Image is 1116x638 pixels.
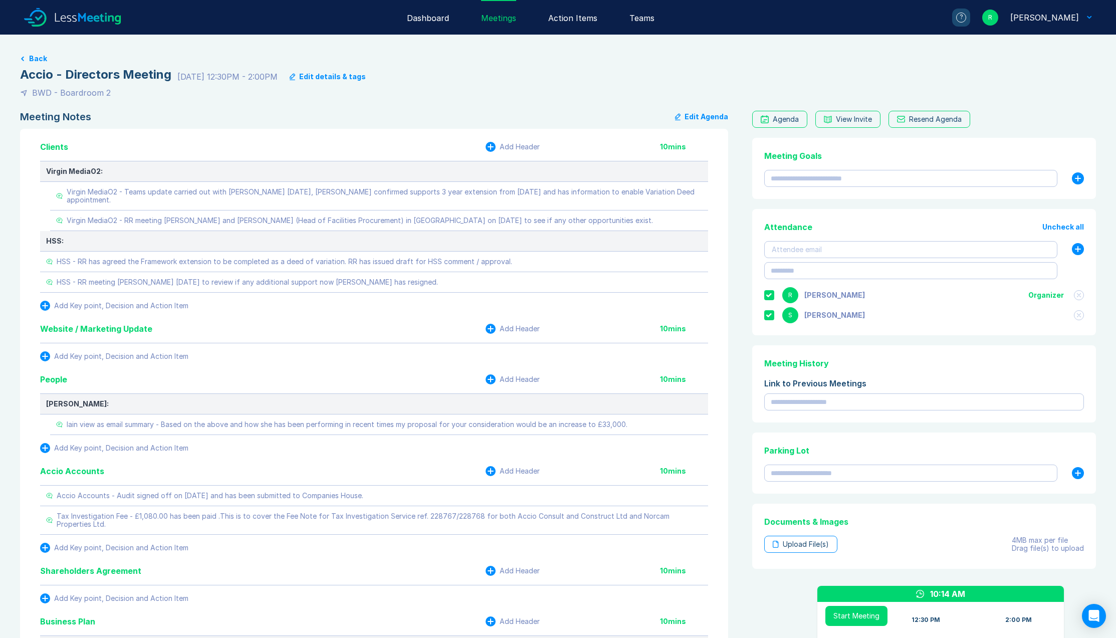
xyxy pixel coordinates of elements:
div: Add Key point, Decision and Action Item [54,444,188,452]
div: HSS - RR meeting [PERSON_NAME] [DATE] to review if any additional support now [PERSON_NAME] has r... [57,278,438,286]
div: Accio - Directors Meeting [20,67,171,83]
div: R [982,10,998,26]
button: View Invite [815,111,880,128]
button: Add Header [486,142,540,152]
div: 10 mins [660,325,708,333]
div: Parking Lot [764,445,1084,457]
div: Add Header [500,567,540,575]
button: Add Header [486,374,540,384]
div: [DATE] 12:30PM - 2:00PM [177,71,278,83]
button: Start Meeting [825,606,887,626]
div: Business Plan [40,615,95,627]
button: Uncheck all [1042,223,1084,231]
div: Upload File(s) [764,536,837,553]
div: Clients [40,141,68,153]
div: S [782,307,798,323]
div: ? [956,13,966,23]
div: Add Header [500,375,540,383]
div: Website / Marketing Update [40,323,152,335]
a: ? [940,9,970,27]
div: 10:14 AM [930,588,965,600]
button: Add Header [486,566,540,576]
div: Edit details & tags [299,73,366,81]
button: Edit details & tags [290,73,366,81]
button: Add Header [486,466,540,476]
button: Back [29,55,47,63]
div: Add Key point, Decision and Action Item [54,594,188,602]
div: Virgin MediaO2 - RR meeting [PERSON_NAME] and [PERSON_NAME] (Head of Facilities Procurement) in [... [67,217,653,225]
div: Open Intercom Messenger [1082,604,1106,628]
div: Documents & Images [764,516,1084,528]
button: Edit Agenda [675,111,728,123]
div: Iain view as email summary - Based on the above and how she has been performing in recent times m... [67,420,627,429]
div: Accio Accounts [40,465,104,477]
div: Link to Previous Meetings [764,377,1084,389]
div: 10 mins [660,617,708,625]
div: Add Key point, Decision and Action Item [54,544,188,552]
div: [PERSON_NAME]: [46,400,702,408]
div: R [782,287,798,303]
button: Add Header [486,324,540,334]
div: 10 mins [660,567,708,575]
div: BWD - Boardroom 2 [32,87,111,99]
button: Add Key point, Decision and Action Item [40,593,188,603]
div: Meeting History [764,357,1084,369]
div: Add Header [500,617,540,625]
a: Agenda [752,111,807,128]
div: Virgin MediaO2 - Teams update carried out with [PERSON_NAME] [DATE], [PERSON_NAME] confirmed supp... [67,188,702,204]
div: HSS - RR has agreed the Framework extension to be completed as a deed of variation. RR has issued... [57,258,512,266]
a: Back [20,55,1096,63]
div: Add Key point, Decision and Action Item [54,302,188,310]
div: 12:30 PM [912,616,940,624]
div: Drag file(s) to upload [1012,544,1084,552]
button: Add Key point, Decision and Action Item [40,301,188,311]
button: Add Key point, Decision and Action Item [40,351,188,361]
div: 4MB max per file [1012,536,1084,544]
div: Richard Rust [804,291,865,299]
div: Add Header [500,143,540,151]
div: Shareholders Agreement [40,565,141,577]
div: HSS: [46,237,702,245]
div: Meeting Goals [764,150,1084,162]
div: People [40,373,67,385]
div: Richard Rust [1010,12,1079,24]
div: 10 mins [660,143,708,151]
div: Meeting Notes [20,111,91,123]
div: Add Header [500,467,540,475]
div: View Invite [836,115,872,123]
button: Add Key point, Decision and Action Item [40,543,188,553]
div: Accio Accounts - Audit signed off on [DATE] and has been submitted to Companies House. [57,492,363,500]
div: Tax Investigation Fee - £1,080.00 has been paid .This is to cover the Fee Note for Tax Investigat... [57,512,702,528]
div: Attendance [764,221,812,233]
div: Add Key point, Decision and Action Item [54,352,188,360]
div: 10 mins [660,467,708,475]
div: Add Header [500,325,540,333]
div: Organizer [1028,291,1064,299]
div: 10 mins [660,375,708,383]
button: Add Header [486,616,540,626]
div: Virgin MediaO2: [46,167,702,175]
div: Resend Agenda [909,115,962,123]
button: Resend Agenda [888,111,970,128]
div: Agenda [773,115,799,123]
div: Steve Casey [804,311,865,319]
button: Add Key point, Decision and Action Item [40,443,188,453]
div: 2:00 PM [1005,616,1032,624]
